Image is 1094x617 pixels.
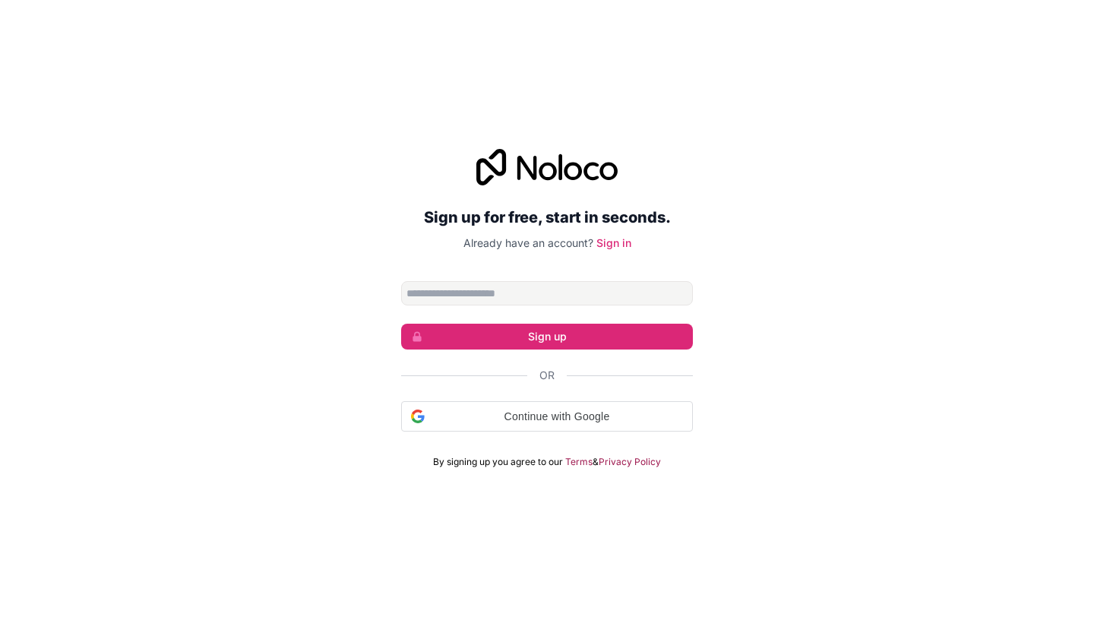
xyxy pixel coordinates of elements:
span: & [593,456,599,468]
button: Sign up [401,324,693,350]
a: Sign in [596,236,631,249]
a: Terms [565,456,593,468]
input: Email address [401,281,693,305]
span: Or [539,368,555,383]
div: Continue with Google [401,401,693,432]
span: By signing up you agree to our [433,456,563,468]
span: Continue with Google [431,409,683,425]
h2: Sign up for free, start in seconds. [401,204,693,231]
a: Privacy Policy [599,456,661,468]
span: Already have an account? [463,236,593,249]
